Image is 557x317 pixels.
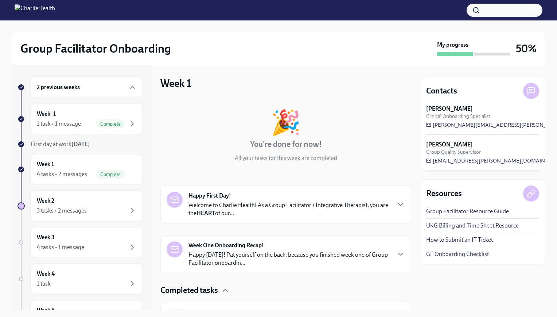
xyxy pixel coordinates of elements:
[426,85,457,96] h4: Contacts
[426,105,473,113] strong: [PERSON_NAME]
[160,77,191,90] h3: Week 1
[426,207,509,215] a: Group Facilitator Resource Guide
[196,210,215,217] strong: HEART
[426,188,462,199] h4: Resources
[188,192,231,200] strong: Happy First Day!
[20,41,171,56] h2: Group Facilitator Onboarding
[188,251,390,267] p: Happy [DATE]! Pat yourself on the back, because you finished week one of Group Facilitator onboar...
[37,83,80,91] h6: 2 previous weeks
[250,139,322,150] h4: You're done for now!
[15,4,55,16] img: CharlieHealth
[426,222,519,230] a: UKG Billing and Time Sheet Resource
[426,113,490,120] span: Clinical Onboarding Specialist
[426,250,489,258] a: GF Onboarding Checklist
[37,170,87,178] div: 4 tasks • 2 messages
[17,154,143,185] a: Week 14 tasks • 2 messagesComplete
[37,270,55,278] h6: Week 4
[37,120,81,128] div: 1 task • 1 message
[37,160,54,168] h6: Week 1
[37,110,56,118] h6: Week -1
[17,140,143,148] a: First day at work[DATE]
[426,236,493,244] a: How to Submit an IT Ticket
[96,121,125,127] span: Complete
[17,191,143,221] a: Week 23 tasks • 2 messages
[37,243,84,251] div: 4 tasks • 1 message
[188,201,390,217] p: Welcome to Charlie Health! As a Group Facilitator / Integrative Therapist, you are the of our...
[188,241,264,249] strong: Week One Onboarding Recap!
[71,141,90,148] strong: [DATE]
[426,149,481,156] span: Group Quality Supervisor
[37,280,51,288] div: 1 task
[31,77,143,98] div: 2 previous weeks
[426,141,473,149] strong: [PERSON_NAME]
[17,227,143,258] a: Week 34 tasks • 1 message
[235,154,337,162] p: All your tasks for this week are completed
[37,197,54,205] h6: Week 2
[37,207,87,215] div: 3 tasks • 2 messages
[37,233,55,241] h6: Week 3
[31,141,90,148] span: First day at work
[96,172,125,177] span: Complete
[37,306,55,314] h6: Week 5
[17,104,143,134] a: Week -11 task • 1 messageComplete
[160,285,411,296] div: Completed tasks
[17,264,143,294] a: Week 41 task
[160,285,218,296] h4: Completed tasks
[516,42,537,55] h3: 50%
[437,41,468,49] strong: My progress
[271,110,301,134] div: 🎉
